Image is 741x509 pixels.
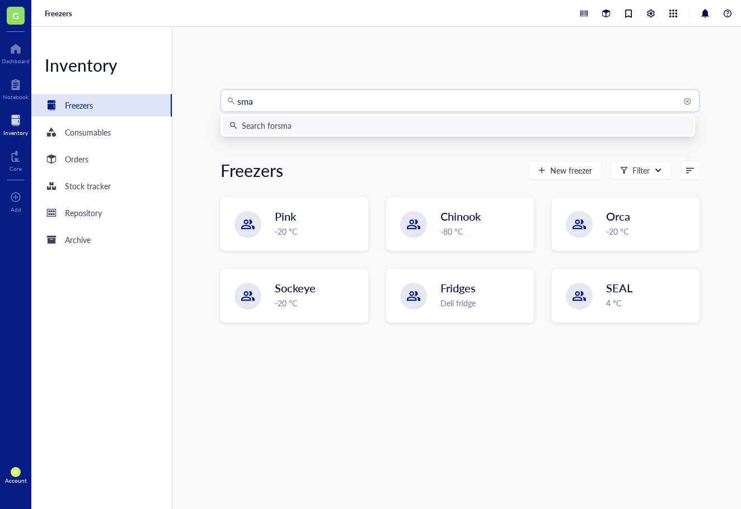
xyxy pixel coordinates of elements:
div: Dashboard [2,58,30,64]
div: Account [5,477,27,484]
button: New freezer [528,161,602,179]
span: Pink [275,208,296,224]
span: Orca [606,208,630,224]
span: G [12,8,19,22]
div: Notebook [3,94,29,100]
a: Consumables [31,121,172,143]
a: Orders [31,148,172,170]
a: Core [10,147,22,172]
span: BG [13,470,18,475]
div: Freezers [65,99,93,111]
div: Orders [65,153,88,165]
div: -20 °C [275,297,361,309]
div: Consumables [65,126,111,138]
div: Stock tracker [65,180,111,192]
div: Inventory [3,129,28,136]
a: Freezers [45,8,74,18]
a: Archive [31,228,172,251]
div: Add [11,206,21,213]
div: Search for sma [242,119,292,132]
span: SEAL [606,280,632,296]
div: Filter [632,164,650,176]
span: Chinook [440,208,481,224]
div: -20 °C [606,225,692,237]
div: Repository [65,207,102,219]
span: New freezer [550,166,592,175]
div: -20 °C [275,225,361,237]
a: Repository [31,202,172,224]
a: Dashboard [2,40,30,64]
a: Notebook [3,76,29,100]
div: 4 °C [606,297,692,309]
div: Archive [65,234,91,246]
span: Sockeye [275,280,316,296]
a: Stock tracker [31,175,172,197]
div: Deli fridge [440,297,527,309]
div: -80 °C [440,225,527,237]
div: Inventory [31,54,172,76]
div: Freezers [221,159,283,181]
span: Fridges [440,280,476,296]
a: Freezers [31,94,172,116]
div: Core [10,165,22,172]
a: Inventory [3,111,28,136]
